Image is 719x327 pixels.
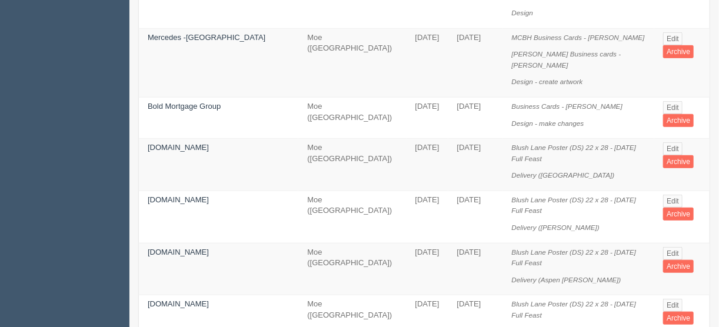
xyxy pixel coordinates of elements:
[298,139,406,191] td: Moe ([GEOGRAPHIC_DATA])
[448,28,503,97] td: [DATE]
[148,143,209,152] a: [DOMAIN_NAME]
[512,102,623,110] i: Business Cards - [PERSON_NAME]
[407,243,448,295] td: [DATE]
[663,45,694,58] a: Archive
[663,32,683,45] a: Edit
[407,139,448,191] td: [DATE]
[663,312,694,325] a: Archive
[512,50,621,69] i: [PERSON_NAME] Business cards - [PERSON_NAME]
[148,299,209,308] a: [DOMAIN_NAME]
[407,98,448,139] td: [DATE]
[448,98,503,139] td: [DATE]
[512,196,637,215] i: Blush Lane Poster (DS) 22 x 28 - [DATE] Full Feast
[148,33,265,42] a: Mercedes -[GEOGRAPHIC_DATA]
[512,248,637,267] i: Blush Lane Poster (DS) 22 x 28 - [DATE] Full Feast
[512,300,637,319] i: Blush Lane Poster (DS) 22 x 28 - [DATE] Full Feast
[148,248,209,256] a: [DOMAIN_NAME]
[448,191,503,243] td: [DATE]
[298,28,406,97] td: Moe ([GEOGRAPHIC_DATA])
[512,119,584,127] i: Design - make changes
[298,243,406,295] td: Moe ([GEOGRAPHIC_DATA])
[512,276,621,283] i: Delivery (Aspen [PERSON_NAME])
[512,171,615,179] i: Delivery ([GEOGRAPHIC_DATA])
[663,260,694,273] a: Archive
[298,191,406,243] td: Moe ([GEOGRAPHIC_DATA])
[407,28,448,97] td: [DATE]
[448,243,503,295] td: [DATE]
[663,142,683,155] a: Edit
[512,78,583,85] i: Design - create artwork
[663,114,694,127] a: Archive
[663,155,694,168] a: Archive
[148,102,221,111] a: Bold Mortgage Group
[663,208,694,221] a: Archive
[512,9,533,16] i: Design
[663,247,683,260] a: Edit
[512,223,600,231] i: Delivery ([PERSON_NAME])
[663,299,683,312] a: Edit
[663,195,683,208] a: Edit
[148,195,209,204] a: [DOMAIN_NAME]
[448,139,503,191] td: [DATE]
[407,191,448,243] td: [DATE]
[298,98,406,139] td: Moe ([GEOGRAPHIC_DATA])
[512,144,637,162] i: Blush Lane Poster (DS) 22 x 28 - [DATE] Full Feast
[512,34,645,41] i: MCBH Business Cards - [PERSON_NAME]
[663,101,683,114] a: Edit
